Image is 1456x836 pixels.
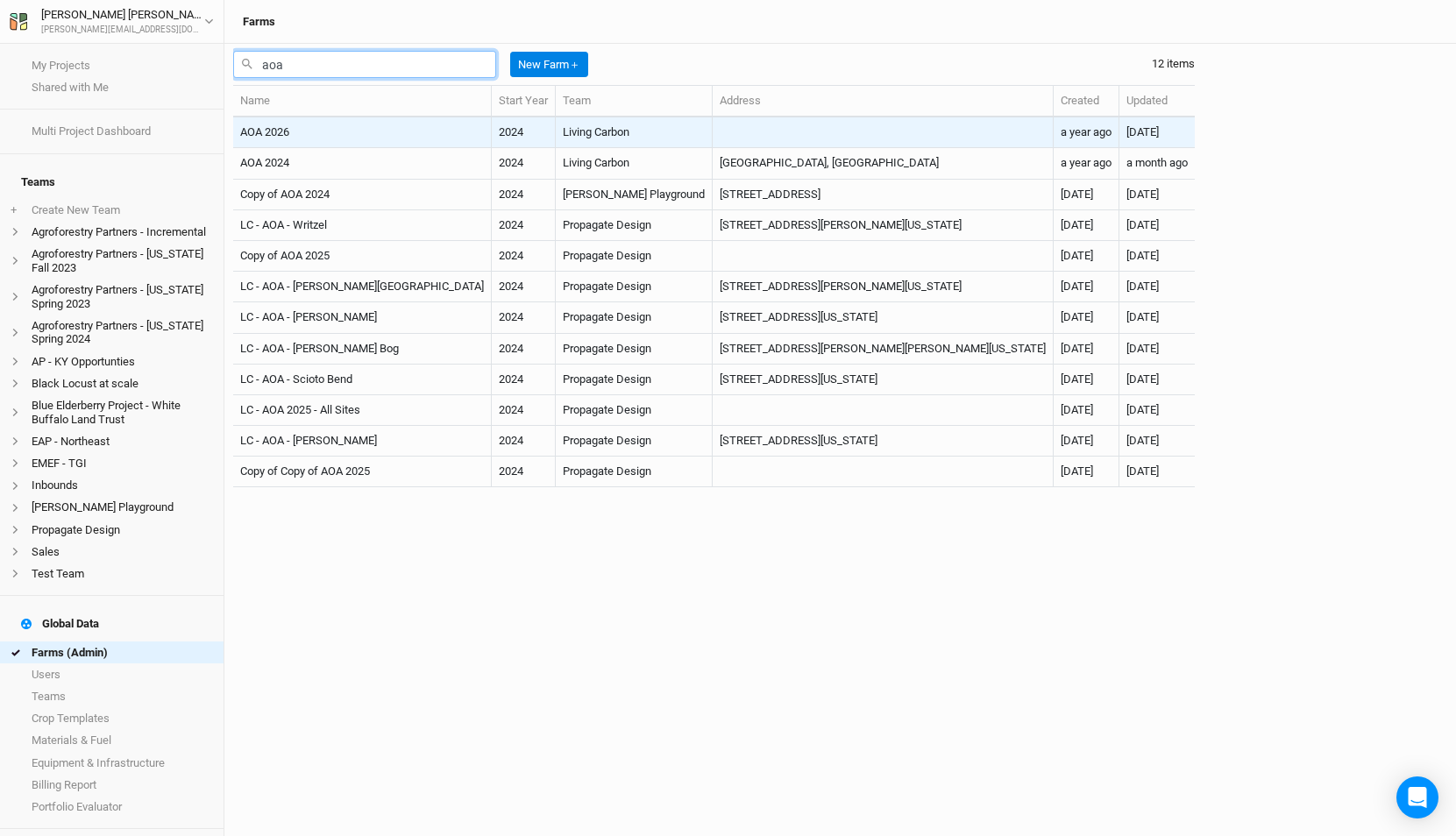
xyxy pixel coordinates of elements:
h4: Teams [11,165,213,200]
span: Aug 12, 2025 5:06 PM [1126,125,1159,138]
td: LC - AOA - [PERSON_NAME] Bog [233,334,492,365]
td: [STREET_ADDRESS][US_STATE] [713,365,1054,395]
div: [PERSON_NAME][EMAIL_ADDRESS][DOMAIN_NAME] [41,24,204,37]
span: Nov 21, 2024 4:01 PM [1061,403,1093,416]
td: 2024 [492,302,556,333]
div: 12 items [1152,56,1195,72]
td: 2024 [492,395,556,426]
div: Global Data [21,617,99,631]
td: LC - AOA - Writzel [233,210,492,241]
span: Jul 23, 2025 3:54 PM [1126,156,1188,169]
span: Nov 8, 2024 10:19 AM [1061,464,1093,478]
td: 2024 [492,117,556,148]
span: Aug 9, 2024 5:06 PM [1061,156,1112,169]
span: Nov 21, 2024 3:54 PM [1061,372,1093,386]
td: LC - AOA 2025 - All Sites [233,395,492,426]
h3: Farms [243,15,275,29]
th: Start Year [492,86,556,117]
td: 2024 [492,272,556,302]
td: 2024 [492,334,556,365]
td: 2024 [492,426,556,457]
td: Propagate Design [556,334,713,365]
td: 2024 [492,180,556,210]
td: LC - AOA - [PERSON_NAME] [233,302,492,333]
span: Nov 21, 2024 3:50 PM [1061,434,1093,447]
td: LC - AOA - [PERSON_NAME] [233,426,492,457]
th: Address [713,86,1054,117]
span: Feb 13, 2025 5:44 PM [1126,218,1159,231]
td: 2024 [492,365,556,395]
td: Propagate Design [556,241,713,272]
td: Propagate Design [556,302,713,333]
td: Copy of AOA 2024 [233,180,492,210]
th: Updated [1119,86,1195,117]
span: Nov 21, 2024 3:52 PM [1061,310,1093,323]
th: Created [1054,86,1119,117]
td: 2024 [492,210,556,241]
span: Dec 8, 2024 9:01 PM [1126,372,1159,386]
span: Dec 8, 2024 8:12 PM [1126,434,1159,447]
td: Copy of Copy of AOA 2025 [233,457,492,487]
span: Feb 26, 2025 5:25 PM [1061,188,1093,201]
span: Jan 8, 2025 2:48 PM [1126,280,1159,293]
button: [PERSON_NAME] [PERSON_NAME][PERSON_NAME][EMAIL_ADDRESS][DOMAIN_NAME] [9,5,215,37]
span: Nov 21, 2024 1:56 PM [1126,464,1159,478]
div: Open Intercom Messenger [1396,776,1438,818]
td: Living Carbon [556,117,713,148]
th: Name [233,86,492,117]
td: [STREET_ADDRESS] [713,180,1054,210]
td: LC - AOA - Scioto Bend [233,365,492,395]
td: Propagate Design [556,272,713,302]
td: AOA 2024 [233,148,492,179]
span: Dec 11, 2024 2:50 PM [1126,342,1159,355]
td: Propagate Design [556,365,713,395]
div: [PERSON_NAME] [PERSON_NAME] [41,6,204,24]
span: Feb 4, 2025 11:40 AM [1126,249,1159,262]
span: Jan 8, 2025 12:11 PM [1126,310,1159,323]
td: Propagate Design [556,395,713,426]
td: [STREET_ADDRESS][US_STATE] [713,426,1054,457]
input: Search by project name or team [233,51,496,78]
td: LC - AOA - [PERSON_NAME][GEOGRAPHIC_DATA] [233,272,492,302]
td: [STREET_ADDRESS][PERSON_NAME][PERSON_NAME][US_STATE] [713,334,1054,365]
td: Copy of AOA 2025 [233,241,492,272]
span: Sep 23, 2024 12:42 PM [1061,125,1112,138]
td: 2024 [492,457,556,487]
span: + [11,203,17,217]
td: [STREET_ADDRESS][US_STATE] [713,302,1054,333]
span: Mar 5, 2025 4:39 PM [1126,188,1159,201]
span: Nov 21, 2024 3:47 PM [1061,280,1093,293]
span: Dec 8, 2024 8:18 PM [1126,403,1159,416]
span: Nov 5, 2024 11:42 AM [1061,249,1093,262]
td: Propagate Design [556,426,713,457]
th: Team [556,86,713,117]
td: [STREET_ADDRESS][PERSON_NAME][US_STATE] [713,210,1054,241]
td: [GEOGRAPHIC_DATA], [GEOGRAPHIC_DATA] [713,148,1054,179]
td: [STREET_ADDRESS][PERSON_NAME][US_STATE] [713,272,1054,302]
td: 2024 [492,241,556,272]
button: New Farm＋ [510,52,588,78]
td: [PERSON_NAME] Playground [556,180,713,210]
td: Living Carbon [556,148,713,179]
span: Nov 21, 2024 3:56 PM [1061,218,1093,231]
td: 2024 [492,148,556,179]
td: AOA 2026 [233,117,492,148]
span: Nov 21, 2024 3:55 PM [1061,342,1093,355]
td: Propagate Design [556,457,713,487]
td: Propagate Design [556,210,713,241]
